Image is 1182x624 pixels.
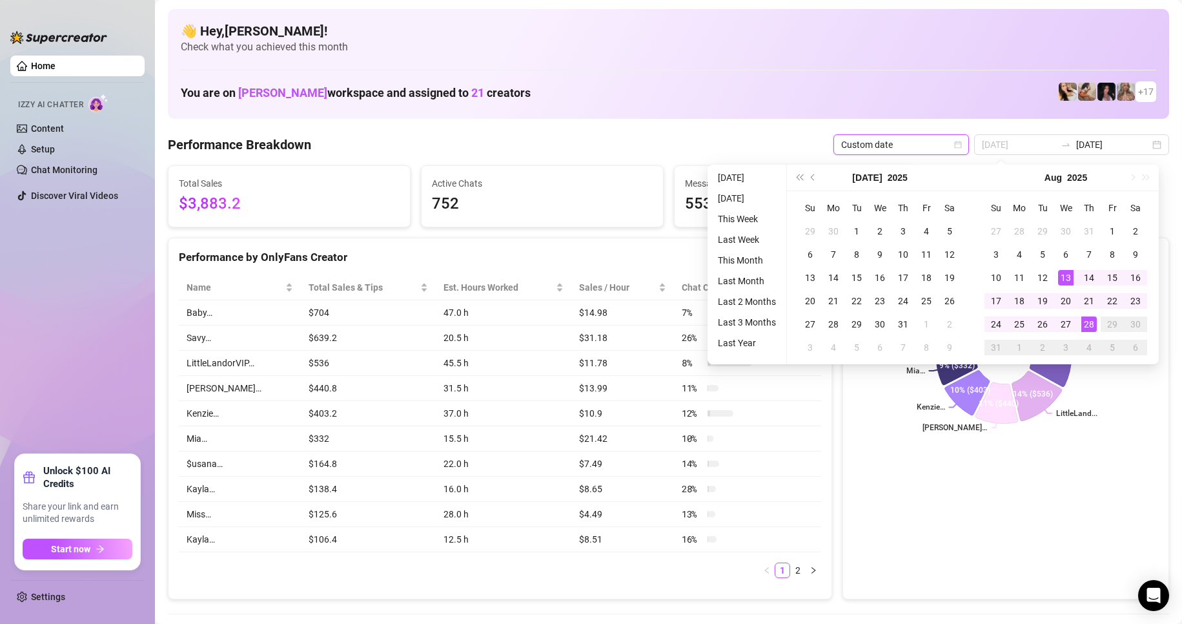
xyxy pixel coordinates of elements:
td: 22.0 h [436,452,571,477]
h4: 👋 Hey, [PERSON_NAME] ! [181,22,1156,40]
span: 752 [432,192,653,216]
button: right [806,563,821,578]
td: 45.5 h [436,351,571,376]
td: 2025-08-07 [1077,243,1101,266]
td: 2025-08-03 [799,336,822,359]
div: 23 [1128,293,1143,309]
div: 28 [826,317,841,332]
li: Last Week [713,232,781,247]
td: 2025-08-05 [845,336,868,359]
div: 7 [895,340,911,355]
td: 2025-08-22 [1101,289,1124,313]
span: 28 % [682,482,702,496]
div: 17 [895,270,911,286]
div: 7 [826,247,841,262]
th: We [1054,196,1077,220]
td: 2025-07-02 [868,220,892,243]
div: 4 [1081,340,1097,355]
div: 30 [1058,224,1074,239]
td: 2025-08-27 [1054,313,1077,336]
td: Kenzie… [179,401,301,426]
th: Su [799,196,822,220]
div: 21 [1081,293,1097,309]
th: Sa [1124,196,1147,220]
td: $704 [301,300,436,326]
td: 2025-07-11 [915,243,938,266]
div: 2 [872,224,888,239]
td: 2025-07-29 [1031,220,1054,243]
a: 1 [775,563,790,577]
td: 37.0 h [436,401,571,426]
li: This Week [713,211,781,227]
div: 19 [1035,293,1050,309]
td: Baby… [179,300,301,326]
div: 13 [1058,270,1074,286]
img: Kenzie (@dmaxkenz) [1117,83,1135,101]
td: 2025-07-14 [822,266,845,289]
div: 8 [919,340,934,355]
button: Choose a month [852,165,882,191]
th: Total Sales & Tips [301,275,436,300]
div: 12 [1035,270,1050,286]
div: 11 [919,247,934,262]
div: 18 [1012,293,1027,309]
div: 29 [1105,317,1120,332]
li: Last Year [713,335,781,351]
li: Last 2 Months [713,294,781,309]
td: 2025-08-02 [938,313,961,336]
div: Est. Hours Worked [443,280,553,295]
td: 2025-07-22 [845,289,868,313]
div: 30 [826,224,841,239]
div: 25 [919,293,934,309]
td: 2025-07-04 [915,220,938,243]
td: 2025-08-26 [1031,313,1054,336]
div: 27 [988,224,1004,239]
td: 2025-08-04 [822,336,845,359]
td: 2025-07-18 [915,266,938,289]
span: [PERSON_NAME] [238,86,327,99]
div: 12 [942,247,957,262]
th: Fr [915,196,938,220]
th: Name [179,275,301,300]
span: Messages Sent [685,176,906,191]
td: 2025-07-03 [892,220,915,243]
span: 8 % [682,356,702,370]
div: 26 [942,293,957,309]
td: 2025-07-07 [822,243,845,266]
td: 2025-08-06 [868,336,892,359]
div: Performance by OnlyFans Creator [179,249,821,266]
td: 2025-07-10 [892,243,915,266]
span: 5535 [685,192,906,216]
li: 1 [775,563,790,578]
div: 20 [1058,293,1074,309]
td: 2025-07-06 [799,243,822,266]
div: 3 [802,340,818,355]
div: 16 [872,270,888,286]
div: 2 [942,317,957,332]
td: $11.78 [571,351,674,376]
a: Discover Viral Videos [31,191,118,201]
th: Mo [822,196,845,220]
div: 10 [988,270,1004,286]
td: $14.98 [571,300,674,326]
td: $8.65 [571,477,674,502]
span: Check what you achieved this month [181,40,1156,54]
div: 26 [1035,317,1050,332]
td: $125.6 [301,502,436,527]
h4: Performance Breakdown [168,136,311,154]
span: arrow-right [96,545,105,554]
td: 2025-09-03 [1054,336,1077,359]
td: 2025-08-06 [1054,243,1077,266]
td: $usana… [179,452,301,477]
div: 30 [1128,317,1143,332]
div: 2 [1035,340,1050,355]
div: Open Intercom Messenger [1138,580,1169,611]
div: 5 [942,224,957,239]
span: 12 % [682,406,702,421]
div: 1 [849,224,864,239]
th: Sa [938,196,961,220]
th: We [868,196,892,220]
div: 28 [1012,224,1027,239]
td: 2025-09-05 [1101,336,1124,359]
th: Tu [1031,196,1054,220]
